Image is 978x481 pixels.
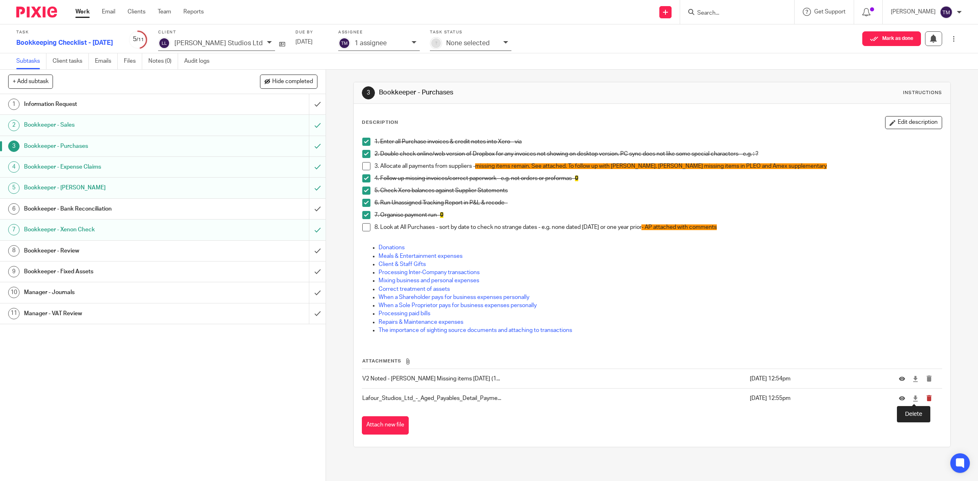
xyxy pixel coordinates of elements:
a: When a Shareholder pays for business expenses personally [379,294,529,300]
a: When a Sole Proprietor pays for business expenses personally [379,303,537,308]
span: 0 [440,212,443,218]
img: Pixie [16,7,57,18]
span: Mark as done [882,36,913,42]
p: [PERSON_NAME] [891,8,936,16]
a: Subtasks [16,53,46,69]
p: [DATE] 12:55pm [750,394,887,402]
h1: Manager - VAT Review [24,307,209,320]
p: 7. Organise payment run - [374,211,942,219]
div: 7 [8,224,20,235]
input: Search [696,10,770,17]
div: 1 [8,99,20,110]
span: Attachments [362,359,401,363]
h1: Bookkeeper - Expense Claims [24,161,209,173]
h1: Bookkeeper - Bank Reconciliation [24,203,209,215]
label: Due by [295,30,328,35]
a: Donations [379,245,405,250]
div: 4 [8,161,20,173]
button: + Add subtask [8,75,53,88]
h1: Bookkeeper - Fixed Assets [24,266,209,278]
div: ? [431,38,441,48]
h1: Bookkeeper - Purchases [24,140,209,152]
div: 5 [128,35,148,44]
span: [DATE] [295,39,313,45]
a: Emails [95,53,118,69]
div: 3 [8,141,20,152]
a: Audit logs [184,53,216,69]
label: Task status [430,30,511,35]
p: 1. Enter all Purchase invoices & credit notes into Xero - via [374,138,942,146]
p: [DATE] 12:54pm [750,375,887,383]
span: 0 [575,176,578,181]
h1: Bookkeeper - Review [24,245,209,257]
a: Client & Staff Gifts [379,261,426,267]
div: 2 [8,120,20,131]
img: svg%3E [940,6,953,19]
a: Client tasks [53,53,89,69]
h1: Information Request [24,98,209,110]
button: Edit description [885,116,942,129]
a: Work [75,8,90,16]
button: Hide completed [260,75,317,88]
a: Reports [183,8,204,16]
h1: Bookkeeper - Sales [24,119,209,131]
div: 5 [8,182,20,194]
div: 9 [8,266,20,277]
a: Clients [128,8,145,16]
label: Client [158,30,285,35]
button: Attach new file [362,416,409,435]
img: svg%3E [338,37,350,49]
p: 5. Check Xero balances against Supplier Statements [374,187,942,195]
p: Lafour_Studios_Ltd_-_Aged_Payables_Detail_Payme... [362,394,746,402]
p: 1 assignee [355,40,387,47]
p: 6. Run Unassigned Tracking Report in P&L & recode - [374,199,942,207]
div: Instructions [903,90,942,96]
div: 11 [8,308,20,319]
a: Meals & Entertainment expenses [379,253,463,259]
a: Processing paid bills [379,311,430,316]
a: Processing Inter-Company transactions [379,270,480,275]
p: None selected [446,40,490,47]
div: 10 [8,287,20,298]
p: 8. Look at All Purchases - sort by date to check no strange dates - e.g. none dated [DATE] or one... [374,223,942,231]
p: V2 Noted - [PERSON_NAME] Missing items [DATE] (1... [362,375,746,383]
p: 2. Double check online/web version of Dropbox for any invoices not showing on desktop version. PC... [374,150,942,158]
img: svg%3E [158,37,170,49]
button: Mark as done [862,31,921,46]
a: The importance of sighting source documents and attaching to transactions [379,327,572,333]
p: 3. Allocate all payments from suppliers - [374,162,942,170]
h1: Bookkeeper - [PERSON_NAME] [24,182,209,194]
a: Mixing business and personal expenses [379,278,479,283]
a: Email [102,8,115,16]
div: 8 [8,245,20,257]
small: /11 [137,37,144,42]
p: 4. Follow up missing invoices/correct paperwork - e.g. not orders or proformas - [374,174,942,182]
a: Download [912,394,919,402]
p: [PERSON_NAME] Studios Ltd [174,40,263,47]
span: - AP attached with comments [641,224,717,230]
h1: Manager - Journals [24,286,209,299]
a: Correct treatment of assets [379,286,450,292]
a: Files [124,53,142,69]
div: 3 [362,86,375,99]
label: Task [16,30,118,35]
a: Team [158,8,171,16]
p: Description [362,119,398,126]
div: 6 [8,203,20,215]
label: Assignee [338,30,420,35]
h1: Bookkeeper - Xenon Check [24,224,209,236]
h1: Bookkeeper - Purchases [379,88,669,97]
span: Hide completed [272,79,313,85]
a: Repairs & Maintenance expenses [379,319,463,325]
a: Download [912,375,919,383]
span: missing items remain. See attached. To follow up with [PERSON_NAME]. [PERSON_NAME] missing items ... [475,163,827,169]
span: Get Support [814,9,846,15]
a: Notes (0) [148,53,178,69]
